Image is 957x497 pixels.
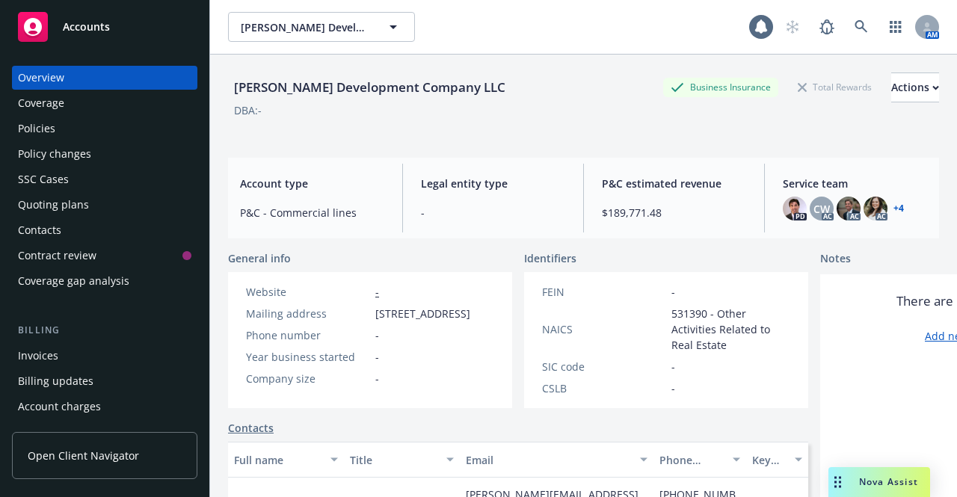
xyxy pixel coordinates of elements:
a: Invoices [12,344,197,368]
span: - [421,205,565,220]
a: SSC Cases [12,167,197,191]
a: Policies [12,117,197,141]
span: General info [228,250,291,266]
a: Quoting plans [12,193,197,217]
button: Key contact [746,442,808,478]
div: Full name [234,452,321,468]
a: Report a Bug [812,12,842,42]
div: Billing [12,323,197,338]
span: - [671,380,675,396]
span: [STREET_ADDRESS] [375,306,470,321]
span: - [671,284,675,300]
div: Title [350,452,437,468]
div: Mailing address [246,306,369,321]
a: Switch app [881,12,911,42]
span: - [671,359,675,374]
div: SSC Cases [18,167,69,191]
div: Phone number [246,327,369,343]
span: Account type [240,176,384,191]
div: Company size [246,371,369,386]
div: Total Rewards [790,78,879,96]
a: Contacts [228,420,274,436]
span: [PERSON_NAME] Development Company LLC [241,19,370,35]
span: P&C estimated revenue [602,176,746,191]
img: photo [783,197,807,220]
div: SIC code [542,359,665,374]
div: Coverage [18,91,64,115]
button: Email [460,442,653,478]
div: NAICS [542,321,665,337]
button: Title [344,442,460,478]
span: Service team [783,176,927,191]
span: $189,771.48 [602,205,746,220]
span: Notes [820,250,851,268]
a: Contract review [12,244,197,268]
a: Coverage gap analysis [12,269,197,293]
a: Billing updates [12,369,197,393]
div: Policy changes [18,142,91,166]
span: Open Client Navigator [28,448,139,463]
div: CSLB [542,380,665,396]
a: Search [846,12,876,42]
button: Full name [228,442,344,478]
span: - [375,349,379,365]
div: Key contact [752,452,786,468]
button: Nova Assist [828,467,930,497]
span: 531390 - Other Activities Related to Real Estate [671,306,790,353]
span: Accounts [63,21,110,33]
div: Contract review [18,244,96,268]
div: Phone number [659,452,724,468]
img: photo [837,197,861,220]
span: Identifiers [524,250,576,266]
div: Email [466,452,631,468]
div: Quoting plans [18,193,89,217]
a: Contacts [12,218,197,242]
button: Actions [891,72,939,102]
a: Policy changes [12,142,197,166]
div: Policies [18,117,55,141]
span: Nova Assist [859,475,918,488]
div: Coverage gap analysis [18,269,129,293]
span: CW [813,201,830,217]
div: Account charges [18,395,101,419]
a: - [375,285,379,299]
a: Accounts [12,6,197,48]
div: DBA: - [234,102,262,118]
div: [PERSON_NAME] Development Company LLC [228,78,511,97]
div: Website [246,284,369,300]
div: FEIN [542,284,665,300]
span: - [375,327,379,343]
button: Phone number [653,442,746,478]
div: Invoices [18,344,58,368]
a: Account charges [12,395,197,419]
div: Drag to move [828,467,847,497]
span: P&C - Commercial lines [240,205,384,220]
a: Start snowing [778,12,807,42]
span: - [375,371,379,386]
div: Business Insurance [663,78,778,96]
a: +4 [893,204,904,213]
span: Legal entity type [421,176,565,191]
div: Contacts [18,218,61,242]
div: Year business started [246,349,369,365]
img: photo [864,197,887,220]
a: Overview [12,66,197,90]
a: Coverage [12,91,197,115]
button: [PERSON_NAME] Development Company LLC [228,12,415,42]
div: Billing updates [18,369,93,393]
div: Overview [18,66,64,90]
